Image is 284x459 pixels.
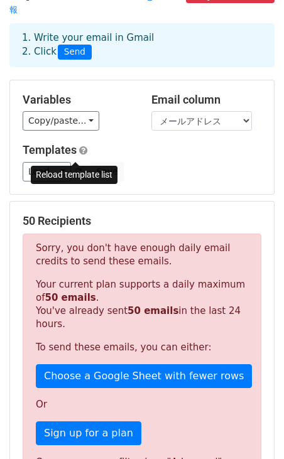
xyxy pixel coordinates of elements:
[23,214,261,228] h5: 50 Recipients
[45,292,96,303] strong: 50 emails
[36,242,248,268] p: Sorry, you don't have enough daily email credits to send these emails.
[221,399,284,459] div: チャットウィジェット
[36,278,248,331] p: Your current plan supports a daily maximum of . You've already sent in the last 24 hours.
[36,421,141,445] a: Sign up for a plan
[23,162,71,181] a: Load...
[36,398,248,411] p: Or
[23,111,99,131] a: Copy/paste...
[58,45,92,60] span: Send
[128,305,178,316] strong: 50 emails
[221,399,284,459] iframe: Chat Widget
[13,31,271,60] div: 1. Write your email in Gmail 2. Click
[31,166,117,184] div: Reload template list
[23,93,133,107] h5: Variables
[36,341,248,354] p: To send these emails, you can either:
[151,93,261,107] h5: Email column
[23,143,77,156] a: Templates
[36,364,252,388] a: Choose a Google Sheet with fewer rows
